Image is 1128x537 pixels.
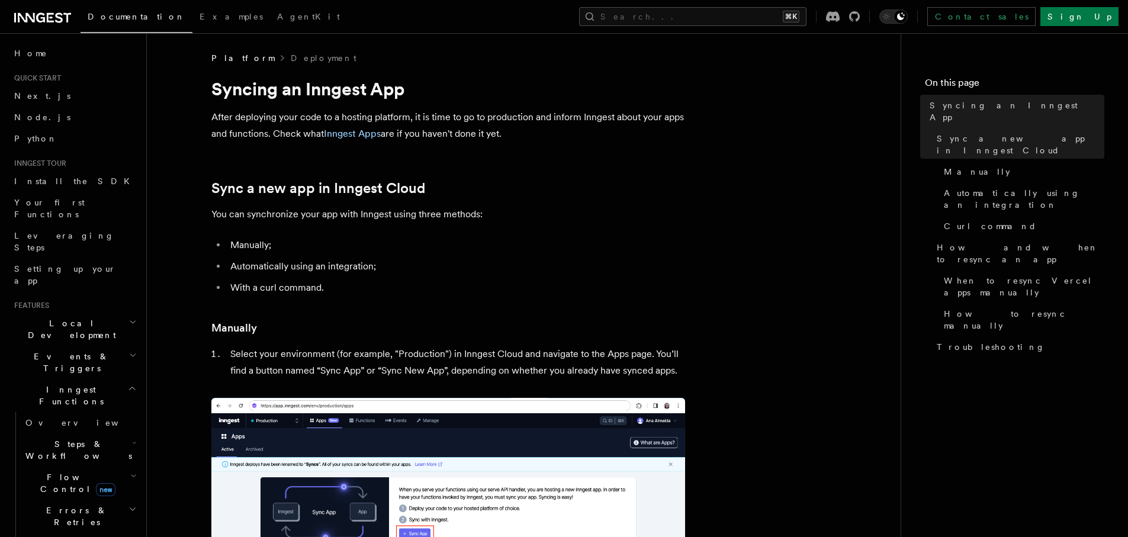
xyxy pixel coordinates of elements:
[944,308,1104,332] span: How to resync manually
[9,85,139,107] a: Next.js
[1040,7,1119,26] a: Sign Up
[937,133,1104,156] span: Sync a new app in Inngest Cloud
[944,187,1104,211] span: Automatically using an integration
[579,7,806,26] button: Search...⌘K
[9,317,129,341] span: Local Development
[932,237,1104,270] a: How and when to resync an app
[14,176,137,186] span: Install the SDK
[9,159,66,168] span: Inngest tour
[939,303,1104,336] a: How to resync manually
[9,43,139,64] a: Home
[932,128,1104,161] a: Sync a new app in Inngest Cloud
[227,346,685,379] li: Select your environment (for example, "Production") in Inngest Cloud and navigate to the Apps pag...
[9,107,139,128] a: Node.js
[9,346,139,379] button: Events & Triggers
[88,12,185,21] span: Documentation
[944,275,1104,298] span: When to resync Vercel apps manually
[9,73,61,83] span: Quick start
[9,225,139,258] a: Leveraging Steps
[932,336,1104,358] a: Troubleshooting
[930,99,1104,123] span: Syncing an Inngest App
[937,242,1104,265] span: How and when to resync an app
[211,320,257,336] a: Manually
[96,483,115,496] span: new
[14,264,116,285] span: Setting up your app
[14,231,114,252] span: Leveraging Steps
[324,128,381,139] a: Inngest Apps
[937,341,1045,353] span: Troubleshooting
[211,206,685,223] p: You can synchronize your app with Inngest using three methods:
[9,258,139,291] a: Setting up your app
[227,279,685,296] li: With a curl command.
[9,171,139,192] a: Install the SDK
[9,379,139,412] button: Inngest Functions
[25,418,147,427] span: Overview
[14,134,57,143] span: Python
[939,216,1104,237] a: Curl command
[21,500,139,533] button: Errors & Retries
[925,95,1104,128] a: Syncing an Inngest App
[21,412,139,433] a: Overview
[81,4,192,33] a: Documentation
[14,198,85,219] span: Your first Functions
[9,301,49,310] span: Features
[211,52,274,64] span: Platform
[9,351,129,374] span: Events & Triggers
[14,47,47,59] span: Home
[227,237,685,253] li: Manually;
[14,112,70,122] span: Node.js
[270,4,347,32] a: AgentKit
[944,220,1037,232] span: Curl command
[939,182,1104,216] a: Automatically using an integration
[21,438,132,462] span: Steps & Workflows
[192,4,270,32] a: Examples
[783,11,799,22] kbd: ⌘K
[9,128,139,149] a: Python
[291,52,356,64] a: Deployment
[211,109,685,142] p: After deploying your code to a hosting platform, it is time to go to production and inform Innges...
[277,12,340,21] span: AgentKit
[939,161,1104,182] a: Manually
[211,180,425,197] a: Sync a new app in Inngest Cloud
[9,313,139,346] button: Local Development
[879,9,908,24] button: Toggle dark mode
[927,7,1036,26] a: Contact sales
[925,76,1104,95] h4: On this page
[200,12,263,21] span: Examples
[14,91,70,101] span: Next.js
[21,504,128,528] span: Errors & Retries
[9,192,139,225] a: Your first Functions
[21,467,139,500] button: Flow Controlnew
[939,270,1104,303] a: When to resync Vercel apps manually
[9,384,128,407] span: Inngest Functions
[227,258,685,275] li: Automatically using an integration;
[21,433,139,467] button: Steps & Workflows
[21,471,130,495] span: Flow Control
[211,78,685,99] h1: Syncing an Inngest App
[944,166,1010,178] span: Manually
